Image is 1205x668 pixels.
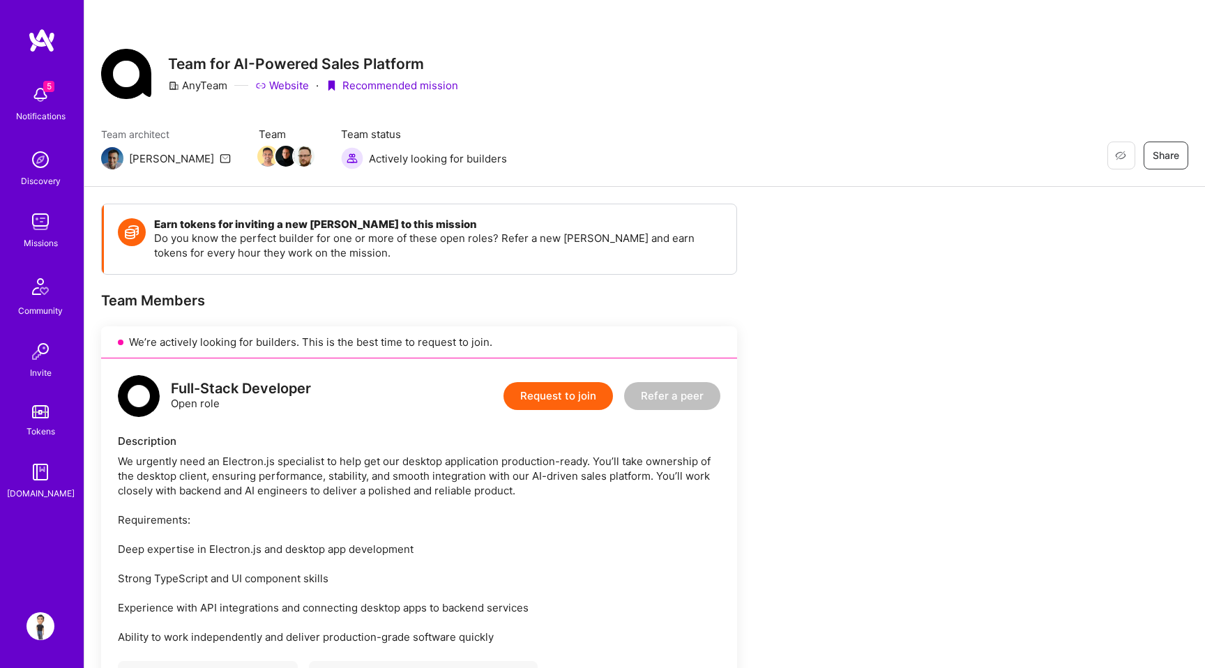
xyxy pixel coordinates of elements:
[259,144,277,168] a: Team Member Avatar
[101,127,231,142] span: Team architect
[171,381,311,411] div: Open role
[168,80,179,91] i: icon CompanyGray
[26,208,54,236] img: teamwork
[16,109,66,123] div: Notifications
[295,144,313,168] a: Team Member Avatar
[220,153,231,164] i: icon Mail
[294,146,314,167] img: Team Member Avatar
[26,337,54,365] img: Invite
[341,147,363,169] img: Actively looking for builders
[1115,150,1126,161] i: icon EyeClosed
[259,127,313,142] span: Team
[24,236,58,250] div: Missions
[154,218,722,231] h4: Earn tokens for inviting a new [PERSON_NAME] to this mission
[21,174,61,188] div: Discovery
[277,144,295,168] a: Team Member Avatar
[26,612,54,640] img: User Avatar
[326,78,458,93] div: Recommended mission
[118,434,720,448] div: Description
[101,147,123,169] img: Team Architect
[118,218,146,246] img: Token icon
[168,55,458,73] h3: Team for AI-Powered Sales Platform
[32,405,49,418] img: tokens
[341,127,507,142] span: Team status
[1153,149,1179,162] span: Share
[369,151,507,166] span: Actively looking for builders
[255,78,309,93] a: Website
[624,382,720,410] button: Refer a peer
[24,270,57,303] img: Community
[18,303,63,318] div: Community
[168,78,227,93] div: AnyTeam
[7,486,75,501] div: [DOMAIN_NAME]
[275,146,296,167] img: Team Member Avatar
[154,231,722,260] p: Do you know the perfect builder for one or more of these open roles? Refer a new [PERSON_NAME] an...
[503,382,613,410] button: Request to join
[23,612,58,640] a: User Avatar
[316,78,319,93] div: ·
[171,381,311,396] div: Full-Stack Developer
[101,49,151,99] img: Company Logo
[43,81,54,92] span: 5
[118,375,160,417] img: logo
[26,81,54,109] img: bell
[26,458,54,486] img: guide book
[30,365,52,380] div: Invite
[1144,142,1188,169] button: Share
[118,454,720,644] div: We urgently need an Electron.js specialist to help get our desktop application production-ready. ...
[101,291,737,310] div: Team Members
[26,424,55,439] div: Tokens
[129,151,214,166] div: [PERSON_NAME]
[257,146,278,167] img: Team Member Avatar
[28,28,56,53] img: logo
[26,146,54,174] img: discovery
[101,326,737,358] div: We’re actively looking for builders. This is the best time to request to join.
[326,80,337,91] i: icon PurpleRibbon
